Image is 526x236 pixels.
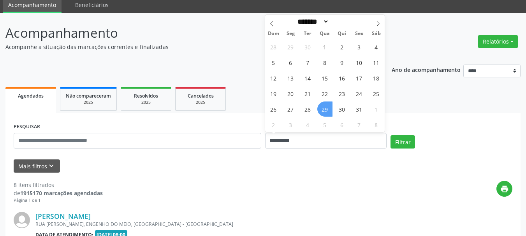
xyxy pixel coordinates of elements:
[282,31,299,36] span: Seg
[283,70,298,86] span: Outubro 13, 2025
[368,31,385,36] span: Sáb
[14,159,60,173] button: Mais filtroskeyboard_arrow_down
[317,117,332,132] span: Novembro 5, 2025
[14,181,103,189] div: 8 itens filtrados
[283,86,298,101] span: Outubro 20, 2025
[300,70,315,86] span: Outubro 14, 2025
[66,93,111,99] span: Não compareceram
[352,70,367,86] span: Outubro 17, 2025
[317,55,332,70] span: Outubro 8, 2025
[14,212,30,228] img: img
[333,31,350,36] span: Qui
[329,17,355,26] input: Year
[300,117,315,132] span: Novembro 4, 2025
[391,135,415,149] button: Filtrar
[181,100,220,105] div: 2025
[352,55,367,70] span: Outubro 10, 2025
[300,86,315,101] span: Outubro 21, 2025
[266,101,281,117] span: Outubro 26, 2025
[127,100,165,105] div: 2025
[66,100,111,105] div: 2025
[134,93,158,99] span: Resolvidos
[334,55,350,70] span: Outubro 9, 2025
[496,181,512,197] button: print
[47,162,56,170] i: keyboard_arrow_down
[352,86,367,101] span: Outubro 24, 2025
[317,101,332,117] span: Outubro 29, 2025
[317,86,332,101] span: Outubro 22, 2025
[352,101,367,117] span: Outubro 31, 2025
[334,101,350,117] span: Outubro 30, 2025
[188,93,214,99] span: Cancelados
[14,197,103,204] div: Página 1 de 1
[352,39,367,54] span: Outubro 3, 2025
[14,189,103,197] div: de
[20,189,103,197] strong: 1915170 marcações agendadas
[300,39,315,54] span: Setembro 30, 2025
[478,35,518,48] button: Relatórios
[35,212,91,220] a: [PERSON_NAME]
[266,70,281,86] span: Outubro 12, 2025
[334,39,350,54] span: Outubro 2, 2025
[369,117,384,132] span: Novembro 8, 2025
[295,17,329,26] select: Month
[5,43,366,51] p: Acompanhe a situação das marcações correntes e finalizadas
[369,39,384,54] span: Outubro 4, 2025
[5,23,366,43] p: Acompanhamento
[317,39,332,54] span: Outubro 1, 2025
[369,70,384,86] span: Outubro 18, 2025
[352,117,367,132] span: Novembro 7, 2025
[300,101,315,117] span: Outubro 28, 2025
[266,55,281,70] span: Outubro 5, 2025
[369,55,384,70] span: Outubro 11, 2025
[316,31,333,36] span: Qua
[334,70,350,86] span: Outubro 16, 2025
[266,39,281,54] span: Setembro 28, 2025
[369,101,384,117] span: Novembro 1, 2025
[392,65,461,74] p: Ano de acompanhamento
[266,86,281,101] span: Outubro 19, 2025
[317,70,332,86] span: Outubro 15, 2025
[334,117,350,132] span: Novembro 6, 2025
[300,55,315,70] span: Outubro 7, 2025
[283,39,298,54] span: Setembro 29, 2025
[283,101,298,117] span: Outubro 27, 2025
[299,31,316,36] span: Ter
[369,86,384,101] span: Outubro 25, 2025
[283,55,298,70] span: Outubro 6, 2025
[18,93,44,99] span: Agendados
[500,185,509,193] i: print
[350,31,368,36] span: Sex
[35,221,396,227] div: RUA [PERSON_NAME], ENGENHO DO MEIO, [GEOGRAPHIC_DATA] - [GEOGRAPHIC_DATA]
[266,117,281,132] span: Novembro 2, 2025
[283,117,298,132] span: Novembro 3, 2025
[334,86,350,101] span: Outubro 23, 2025
[14,121,40,133] label: PESQUISAR
[265,31,282,36] span: Dom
